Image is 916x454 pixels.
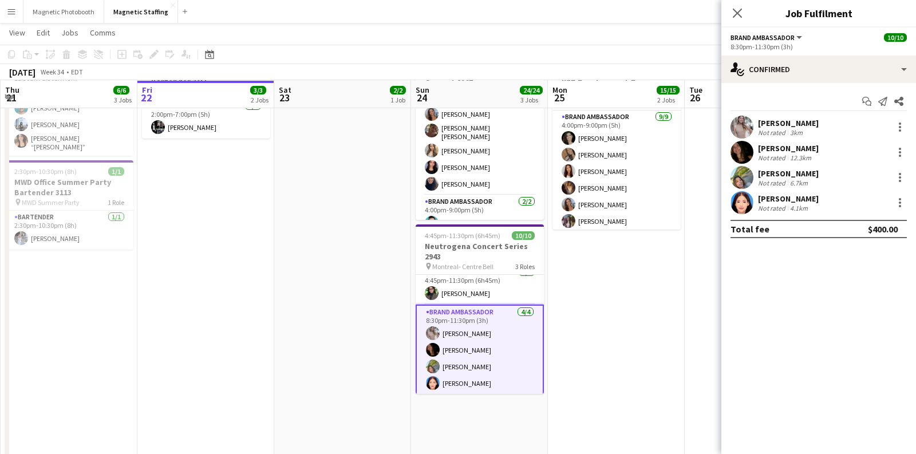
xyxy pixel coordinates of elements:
[5,25,30,40] a: View
[552,110,681,282] app-card-role: Brand Ambassador9/94:00pm-9:00pm (5h)[PERSON_NAME][PERSON_NAME][PERSON_NAME][PERSON_NAME][PERSON_...
[731,42,907,51] div: 8:30pm-11:30pm (3h)
[57,25,83,40] a: Jobs
[3,91,19,104] span: 21
[416,224,544,394] app-job-card: 4:45pm-11:30pm (6h45m)10/10Neutrogena Concert Series 2943 Montreal- Centre Bell3 Roles[PERSON_NAM...
[108,167,124,176] span: 1/1
[758,168,819,179] div: [PERSON_NAME]
[731,33,804,42] button: Brand Ambassador
[884,33,907,42] span: 10/10
[250,86,266,94] span: 3/3
[552,60,681,230] app-job-card: 4:00pm-9:00pm (5h)12/12YZD Development Oasis Concert 2967 [GEOGRAPHIC_DATA]3 RolesBrand Ambassado...
[416,85,429,95] span: Sun
[788,153,814,162] div: 12.3km
[416,195,544,251] app-card-role: Brand Ambassador2/24:00pm-9:00pm (5h)[PERSON_NAME]
[390,96,405,104] div: 1 Job
[416,50,544,220] app-job-card: 4:00pm-9:00pm (5h)12/12YZD Development Oasis Concert 2967 [GEOGRAPHIC_DATA]3 Roles[PERSON_NAME][P...
[868,223,898,235] div: $400.00
[38,68,66,76] span: Week 34
[32,25,54,40] a: Edit
[85,25,120,40] a: Comms
[23,1,104,23] button: Magnetic Photobooth
[90,27,116,38] span: Comms
[416,305,544,396] app-card-role: Brand Ambassador4/48:30pm-11:30pm (3h)[PERSON_NAME][PERSON_NAME][PERSON_NAME][PERSON_NAME]
[512,231,535,240] span: 10/10
[552,85,567,95] span: Mon
[277,91,291,104] span: 23
[9,66,35,78] div: [DATE]
[515,262,535,271] span: 3 Roles
[5,85,19,95] span: Thu
[721,56,916,83] div: Confirmed
[61,27,78,38] span: Jobs
[758,194,819,204] div: [PERSON_NAME]
[114,96,132,104] div: 3 Jobs
[9,27,25,38] span: View
[657,86,680,94] span: 15/15
[788,179,810,187] div: 6.7km
[432,262,493,271] span: Montreal- Centre Bell
[142,100,270,139] app-card-role: Brand Ambassador1/12:00pm-7:00pm (5h)[PERSON_NAME]
[5,64,133,156] app-card-role: Brand Ambassador4/411:30am-2:30pm (3h)[PERSON_NAME][PERSON_NAME][PERSON_NAME][PERSON_NAME] “[PERS...
[108,198,124,207] span: 1 Role
[416,266,544,305] app-card-role: Team Lead1/14:45pm-11:30pm (6h45m)[PERSON_NAME]
[5,177,133,198] h3: MWD Office Summer Party Bartender 3113
[788,204,810,212] div: 4.1km
[758,204,788,212] div: Not rated
[251,96,269,104] div: 2 Jobs
[5,160,133,250] app-job-card: 2:30pm-10:30pm (8h)1/1MWD Office Summer Party Bartender 3113 MWD Summer Party1 RoleBartender1/12:...
[758,179,788,187] div: Not rated
[688,91,702,104] span: 26
[689,85,702,95] span: Tue
[37,27,50,38] span: Edit
[71,68,83,76] div: EDT
[279,85,291,95] span: Sat
[5,211,133,250] app-card-role: Bartender1/12:30pm-10:30pm (8h)[PERSON_NAME]
[22,198,80,207] span: MWD Summer Party
[140,91,152,104] span: 22
[731,33,795,42] span: Brand Ambassador
[520,86,543,94] span: 24/24
[414,91,429,104] span: 24
[416,241,544,262] h3: Neutrogena Concert Series 2943
[788,128,805,137] div: 3km
[657,96,679,104] div: 2 Jobs
[390,86,406,94] span: 2/2
[425,231,500,240] span: 4:45pm-11:30pm (6h45m)
[520,96,542,104] div: 3 Jobs
[758,143,819,153] div: [PERSON_NAME]
[758,153,788,162] div: Not rated
[113,86,129,94] span: 6/6
[551,91,567,104] span: 25
[142,85,152,95] span: Fri
[731,223,769,235] div: Total fee
[104,1,178,23] button: Magnetic Staffing
[721,6,916,21] h3: Job Fulfilment
[758,128,788,137] div: Not rated
[758,118,819,128] div: [PERSON_NAME]
[14,167,77,176] span: 2:30pm-10:30pm (8h)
